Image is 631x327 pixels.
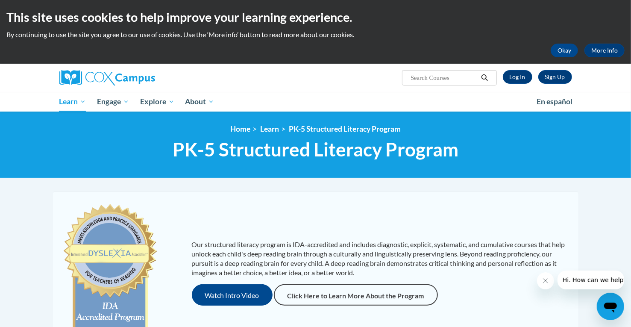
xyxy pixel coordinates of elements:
button: Watch Intro Video [192,284,273,306]
span: Learn [59,97,86,107]
p: Our structured literacy program is IDA-accredited and includes diagnostic, explicit, systematic, ... [192,240,570,277]
p: By continuing to use the site you agree to our use of cookies. Use the ‘More info’ button to read... [6,30,625,39]
a: Learn [260,124,279,133]
a: Learn [54,92,92,112]
button: Search [478,73,491,83]
span: Hi. How can we help? [5,6,69,13]
span: Explore [140,97,174,107]
a: Log In [503,70,532,84]
span: About [185,97,214,107]
a: Home [230,124,250,133]
span: Engage [97,97,129,107]
iframe: Button to launch messaging window [597,293,624,320]
a: Click Here to Learn More About the Program [274,284,438,306]
a: En español [531,93,578,111]
a: PK-5 Structured Literacy Program [289,124,401,133]
h2: This site uses cookies to help improve your learning experience. [6,9,625,26]
span: PK-5 Structured Literacy Program [173,138,458,161]
a: More Info [584,44,625,57]
a: About [179,92,220,112]
a: Engage [91,92,135,112]
input: Search Courses [410,73,478,83]
iframe: Close message [537,272,554,289]
a: Cox Campus [59,70,222,85]
a: Explore [135,92,180,112]
div: Main menu [47,92,585,112]
button: Okay [551,44,578,57]
img: Cox Campus [59,70,155,85]
iframe: Message from company [558,271,624,289]
a: Register [538,70,572,84]
span: En español [537,97,573,106]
